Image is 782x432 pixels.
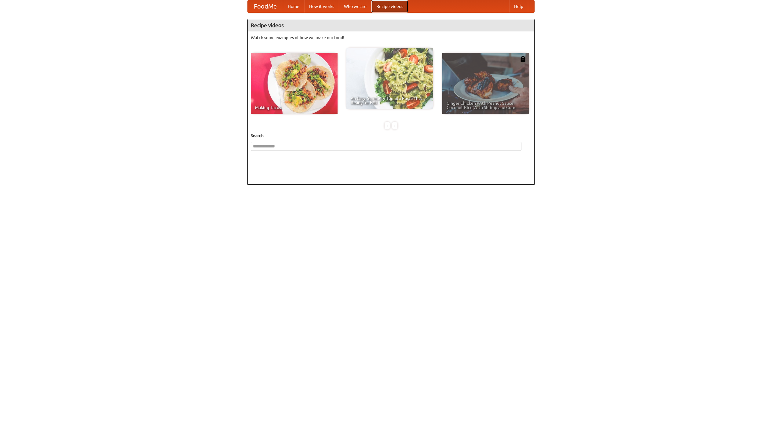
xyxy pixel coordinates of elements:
div: » [392,122,397,129]
a: Who we are [339,0,371,13]
p: Watch some examples of how we make our food! [251,34,531,41]
a: FoodMe [248,0,283,13]
span: Making Tacos [255,105,333,110]
a: Recipe videos [371,0,408,13]
h4: Recipe videos [248,19,534,31]
h5: Search [251,133,531,139]
a: An Easy, Summery Tomato Pasta That's Ready for Fall [346,48,433,109]
a: Home [283,0,304,13]
img: 483408.png [520,56,526,62]
div: « [385,122,390,129]
a: How it works [304,0,339,13]
span: An Easy, Summery Tomato Pasta That's Ready for Fall [351,96,429,105]
a: Help [509,0,528,13]
a: Making Tacos [251,53,338,114]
